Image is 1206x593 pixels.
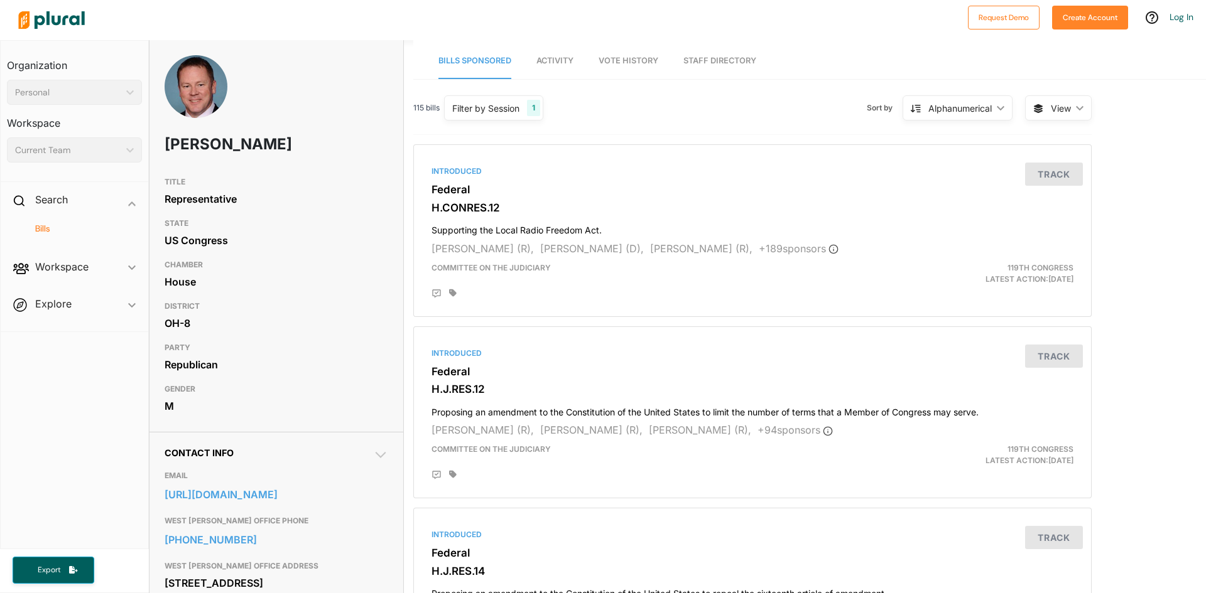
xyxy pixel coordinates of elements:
span: 119th Congress [1008,444,1073,454]
div: US Congress [165,231,388,250]
span: Committee on the Judiciary [432,444,551,454]
div: Add Position Statement [432,470,442,480]
span: Vote History [599,56,658,65]
a: Log In [1170,11,1193,23]
span: View [1051,102,1071,115]
div: Add tags [449,470,457,479]
div: Representative [165,190,388,208]
a: [PHONE_NUMBER] [165,530,388,549]
span: [PERSON_NAME] (R), [649,424,751,436]
span: 119th Congress [1008,263,1073,272]
button: Track [1025,526,1083,549]
button: Track [1025,345,1083,368]
h3: CHAMBER [165,257,388,272]
h3: Federal [432,547,1073,559]
h3: Workspace [7,105,142,132]
div: Latest Action: [DATE] [862,444,1083,466]
button: Export [13,557,94,584]
h2: Search [35,193,68,206]
button: Track [1025,163,1083,186]
a: Staff Directory [683,43,756,79]
h3: PARTY [165,340,388,355]
a: Vote History [599,43,658,79]
div: Alphanumerical [928,102,992,115]
span: + 189 sponsor s [759,242,839,255]
span: 115 bills [413,102,440,114]
h1: [PERSON_NAME] [165,126,298,163]
h4: Supporting the Local Radio Freedom Act. [432,219,1073,236]
a: Create Account [1052,10,1128,23]
span: [PERSON_NAME] (R), [650,242,752,255]
h3: Organization [7,47,142,75]
div: [STREET_ADDRESS] [165,574,388,592]
div: Latest Action: [DATE] [862,262,1083,285]
div: 1 [527,100,540,116]
span: [PERSON_NAME] (R), [432,242,534,255]
div: M [165,397,388,415]
h3: WEST [PERSON_NAME] OFFICE ADDRESS [165,558,388,574]
button: Create Account [1052,6,1128,29]
img: Headshot of Warren Davidson [165,55,227,132]
h3: WEST [PERSON_NAME] OFFICE PHONE [165,513,388,528]
h3: STATE [165,216,388,231]
a: Bills Sponsored [438,43,511,79]
span: Export [29,565,69,575]
h3: H.J.RES.14 [432,565,1073,577]
div: Current Team [15,144,121,157]
h3: H.CONRES.12 [432,201,1073,214]
h3: H.J.RES.12 [432,383,1073,395]
span: + 94 sponsor s [758,424,833,436]
h3: Federal [432,365,1073,378]
div: Introduced [432,166,1073,177]
h3: TITLE [165,174,388,190]
span: [PERSON_NAME] (R), [540,424,643,436]
div: Introduced [432,529,1073,540]
div: Republican [165,355,388,374]
span: Contact Info [165,447,234,458]
div: OH-8 [165,314,388,333]
a: [URL][DOMAIN_NAME] [165,485,388,504]
div: Introduced [432,348,1073,359]
div: Personal [15,86,121,99]
span: [PERSON_NAME] (R), [432,424,534,436]
a: Activity [536,43,573,79]
span: Sort by [867,102,903,114]
div: Add tags [449,289,457,297]
span: Bills Sponsored [438,56,511,65]
span: [PERSON_NAME] (D), [540,242,644,255]
h4: Proposing an amendment to the Constitution of the United States to limit the number of terms that... [432,401,1073,418]
div: Filter by Session [452,102,519,115]
h3: EMAIL [165,468,388,483]
button: Request Demo [968,6,1040,29]
div: Add Position Statement [432,289,442,299]
span: Activity [536,56,573,65]
h3: DISTRICT [165,299,388,314]
span: Committee on the Judiciary [432,263,551,272]
a: Request Demo [968,10,1040,23]
a: Bills [19,223,136,235]
div: House [165,272,388,291]
h3: Federal [432,183,1073,196]
h3: GENDER [165,382,388,397]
